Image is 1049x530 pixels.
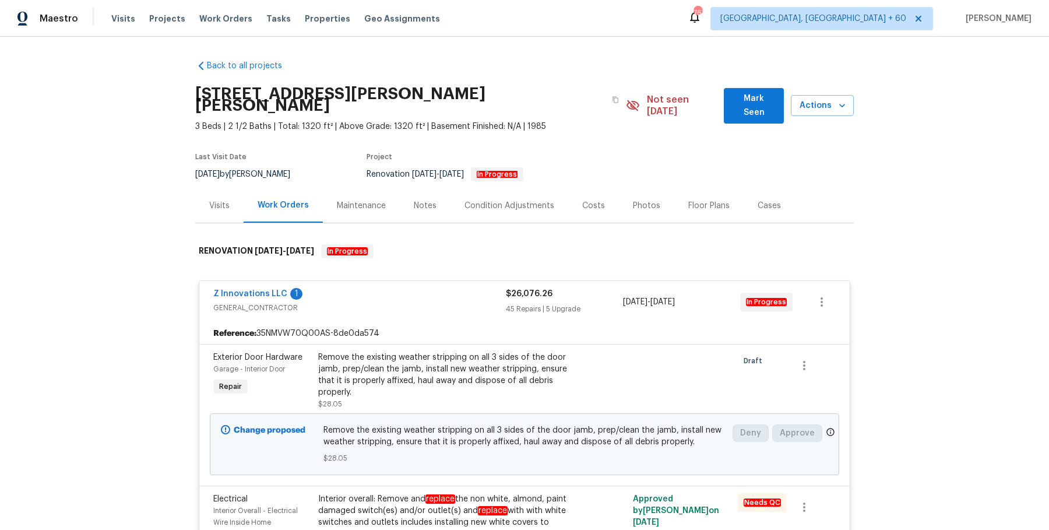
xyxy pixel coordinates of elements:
[746,298,787,306] em: In Progress
[464,200,554,212] div: Condition Adjustments
[439,170,464,178] span: [DATE]
[149,13,185,24] span: Projects
[650,298,675,306] span: [DATE]
[318,401,342,408] span: $28.05
[199,244,314,258] h6: RENOVATION
[506,290,552,298] span: $26,076.26
[255,247,314,255] span: -
[633,518,659,527] span: [DATE]
[367,170,523,178] span: Renovation
[633,200,660,212] div: Photos
[111,13,135,24] span: Visits
[582,200,605,212] div: Costs
[733,92,775,120] span: Mark Seen
[733,424,769,442] button: Deny
[318,352,573,398] div: Remove the existing weather stripping on all 3 sides of the door jamb, prep/clean the jamb, insta...
[213,328,256,339] b: Reference:
[412,170,464,178] span: -
[758,200,781,212] div: Cases
[195,121,626,132] span: 3 Beds | 2 1/2 Baths | Total: 1320 ft² | Above Grade: 1320 ft² | Basement Finished: N/A | 1985
[647,94,717,117] span: Not seen [DATE]
[412,170,437,178] span: [DATE]
[195,167,304,181] div: by [PERSON_NAME]
[199,13,252,24] span: Work Orders
[195,170,220,178] span: [DATE]
[623,298,647,306] span: [DATE]
[213,353,302,361] span: Exterior Door Hardware
[425,494,455,504] em: replace
[720,13,906,24] span: [GEOGRAPHIC_DATA], [GEOGRAPHIC_DATA] + 60
[195,153,247,160] span: Last Visit Date
[213,290,287,298] a: Z Innovations LLC
[414,200,437,212] div: Notes
[367,153,392,160] span: Project
[337,200,386,212] div: Maintenance
[327,247,368,255] em: In Progress
[255,247,283,255] span: [DATE]
[258,199,309,211] div: Work Orders
[234,426,305,434] b: Change proposed
[195,60,307,72] a: Back to all projects
[199,323,850,344] div: 35NMVW70Q00AS-8de0da574
[506,303,623,315] div: 45 Repairs | 5 Upgrade
[477,170,518,178] em: In Progress
[744,355,767,367] span: Draft
[323,452,726,464] span: $28.05
[364,13,440,24] span: Geo Assignments
[209,200,230,212] div: Visits
[744,499,781,507] em: Needs QC
[826,427,835,440] span: Only a market manager or an area construction manager can approve
[772,424,822,442] button: Approve
[633,495,719,527] span: Approved by [PERSON_NAME] on
[688,200,730,212] div: Floor Plans
[791,95,854,117] button: Actions
[800,99,844,113] span: Actions
[286,247,314,255] span: [DATE]
[213,366,285,373] span: Garage - Interior Door
[305,13,350,24] span: Properties
[323,424,726,448] span: Remove the existing weather stripping on all 3 sides of the door jamb, prep/clean the jamb, insta...
[40,13,78,24] span: Maestro
[195,233,854,270] div: RENOVATION [DATE]-[DATE]In Progress
[724,88,784,124] button: Mark Seen
[266,15,291,23] span: Tasks
[961,13,1032,24] span: [PERSON_NAME]
[195,88,605,111] h2: [STREET_ADDRESS][PERSON_NAME][PERSON_NAME]
[478,506,508,515] em: replace
[694,7,702,19] div: 763
[213,302,506,314] span: GENERAL_CONTRACTOR
[623,296,675,308] span: -
[213,495,248,503] span: Electrical
[290,288,302,300] div: 1
[214,381,247,392] span: Repair
[213,507,298,526] span: Interior Overall - Electrical Wire Inside Home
